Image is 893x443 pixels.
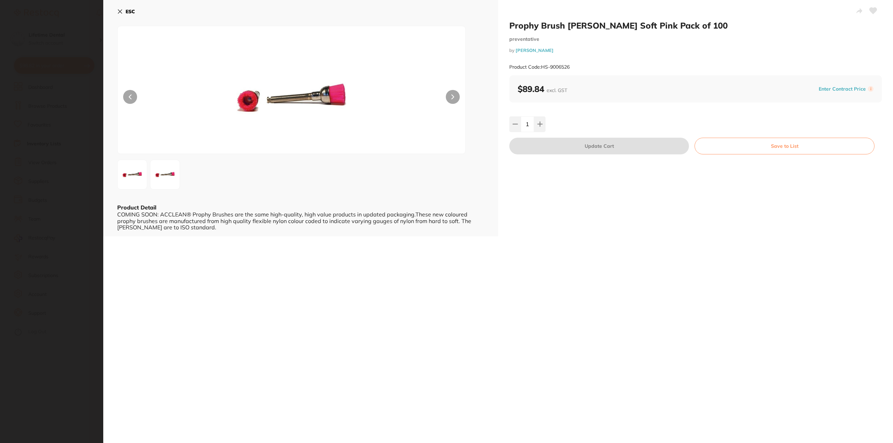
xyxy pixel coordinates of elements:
h2: Prophy Brush [PERSON_NAME] Soft Pink Pack of 100 [509,20,882,31]
img: MjYuanBn [187,44,396,154]
img: MjZfMi5qcGc [152,162,178,187]
label: i [868,86,873,92]
button: ESC [117,6,135,17]
b: ESC [126,8,135,15]
div: COMING SOON: ACCLEAN® Prophy Brushes are the same high-quality, high value products in updated pa... [117,211,484,230]
button: Save to List [695,138,875,154]
small: Product Code: HS-9006526 [509,64,570,70]
a: [PERSON_NAME] [516,47,554,53]
button: Enter Contract Price [817,86,868,92]
button: Update Cart [509,138,689,154]
small: preventative [509,36,882,42]
b: $89.84 [518,84,567,94]
small: by [509,48,882,53]
img: MjYuanBn [120,162,145,187]
span: excl. GST [547,87,567,93]
b: Product Detail [117,204,156,211]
